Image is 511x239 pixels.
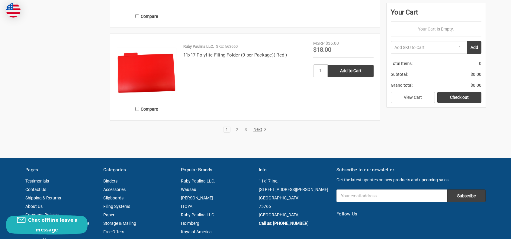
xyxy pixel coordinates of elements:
[391,26,481,32] p: Your Cart Is Empty.
[181,195,213,200] a: [PERSON_NAME]
[391,41,453,54] input: Add SKU to Cart
[183,44,214,50] p: Ruby Paulina LLC.
[103,212,114,217] a: Paper
[391,60,413,67] span: Total Items:
[437,92,481,103] a: Check out
[103,166,175,173] h5: Categories
[216,44,238,50] p: SKU: 563660
[25,195,61,200] a: Shipping & Returns
[259,166,330,173] h5: Info
[103,195,124,200] a: Clipboards
[234,128,240,132] a: 2
[181,187,196,192] a: Wausau
[467,41,481,54] button: Add
[471,82,481,89] span: $0.00
[313,46,331,53] span: $18.00
[181,204,192,209] a: ITOYA
[25,187,46,192] a: Contact Us
[328,65,374,77] input: Add to Cart
[259,221,309,226] a: Call us: [PHONE_NUMBER]
[391,92,435,103] a: View Cart
[181,166,252,173] h5: Popular Brands
[336,177,486,183] p: Get the latest updates on new products and upcoming sales
[25,166,97,173] h5: Pages
[223,128,230,132] a: 1
[135,14,139,18] input: Compare
[391,82,413,89] span: Grand total:
[103,187,126,192] a: Accessories
[313,40,325,47] div: MSRP
[447,189,486,202] input: Subscribe
[243,128,249,132] a: 3
[6,215,88,234] button: Chat offline leave a message
[326,41,339,46] span: $36.00
[479,60,481,67] span: 0
[336,211,486,218] h5: Follow Us
[181,212,214,217] a: Ruby Paulina LLC
[103,204,130,209] a: Filing Systems
[135,107,139,111] input: Compare
[181,229,212,234] a: Itoya of America
[183,52,287,58] a: 11x17 Polyfite Filing Folder (9 per Package)( Red )
[28,217,78,233] span: Chat offline leave a message
[103,221,136,226] a: Storage & Mailing
[259,177,330,219] address: 11x17 Inc. [STREET_ADDRESS][PERSON_NAME] [GEOGRAPHIC_DATA] 75766 [GEOGRAPHIC_DATA]
[336,189,447,202] input: Your email address
[471,71,481,78] span: $0.00
[251,127,267,132] a: Next
[25,179,49,183] a: Testimonials
[391,71,408,78] span: Subtotal:
[6,3,21,18] img: duty and tax information for United States
[181,221,199,226] a: Holmberg
[103,179,117,183] a: Binders
[117,40,177,101] img: 11x17 Polyfite Filing Folder (9 per Package)( Red )
[336,166,486,173] h5: Subscribe to our newsletter
[25,212,59,217] a: Company Policies
[25,204,43,209] a: About Us
[391,7,481,22] div: Your Cart
[117,11,177,21] label: Compare
[117,104,177,114] label: Compare
[103,229,124,234] a: Free Offers
[181,179,215,183] a: Ruby Paulina LLC.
